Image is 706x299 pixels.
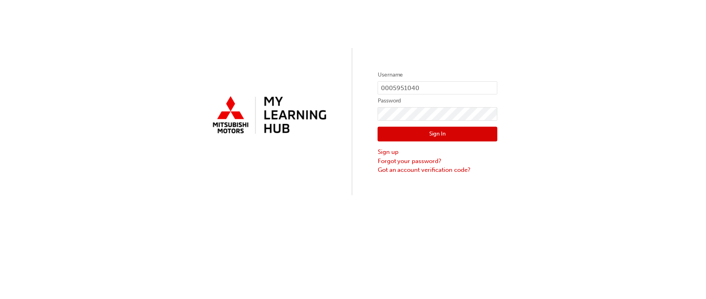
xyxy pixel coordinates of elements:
label: Username [378,70,498,80]
img: mmal [208,93,328,138]
a: Sign up [378,148,498,157]
input: Username [378,81,498,95]
label: Password [378,96,498,106]
a: Got an account verification code? [378,165,498,175]
a: Forgot your password? [378,157,498,166]
button: Sign In [378,127,498,142]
